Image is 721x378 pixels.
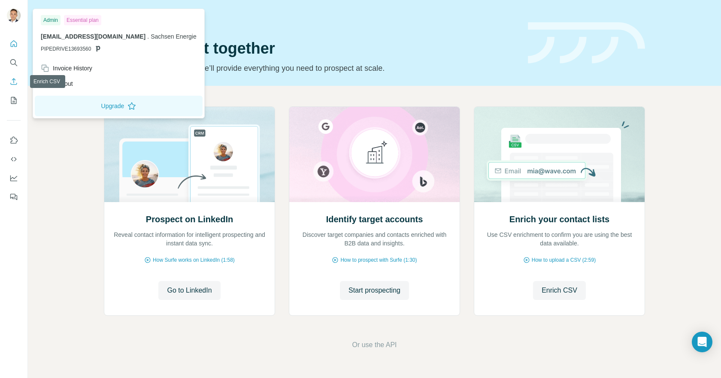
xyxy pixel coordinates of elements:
[7,151,21,167] button: Use Surfe API
[41,45,91,53] span: PIPEDRIVE13693560
[340,281,409,300] button: Start prospecting
[113,230,266,248] p: Reveal contact information for intelligent prospecting and instant data sync.
[167,285,212,296] span: Go to LinkedIn
[41,33,145,40] span: [EMAIL_ADDRESS][DOMAIN_NAME]
[151,33,197,40] span: Sachsen Energie
[289,107,460,202] img: Identify target accounts
[104,62,518,74] p: Pick your starting point and we’ll provide everything you need to prospect at scale.
[158,281,220,300] button: Go to LinkedIn
[7,189,21,205] button: Feedback
[7,74,21,89] button: Enrich CSV
[692,332,712,352] div: Open Intercom Messenger
[483,230,636,248] p: Use CSV enrichment to confirm you are using the best data available.
[340,256,417,264] span: How to prospect with Surfe (1:30)
[7,133,21,148] button: Use Surfe on LinkedIn
[352,340,397,350] button: Or use the API
[474,107,645,202] img: Enrich your contact lists
[41,15,61,25] div: Admin
[104,107,275,202] img: Prospect on LinkedIn
[326,213,423,225] h2: Identify target accounts
[7,36,21,51] button: Quick start
[528,22,645,64] img: banner
[153,256,235,264] span: How Surfe works on LinkedIn (1:58)
[7,9,21,22] img: Avatar
[7,93,21,108] button: My lists
[146,213,233,225] h2: Prospect on LinkedIn
[7,170,21,186] button: Dashboard
[41,64,92,73] div: Invoice History
[64,15,101,25] div: Essential plan
[147,33,149,40] span: .
[41,79,73,88] div: Log out
[298,230,451,248] p: Discover target companies and contacts enriched with B2B data and insights.
[35,96,203,116] button: Upgrade
[7,55,21,70] button: Search
[533,281,586,300] button: Enrich CSV
[348,285,400,296] span: Start prospecting
[104,40,518,57] h1: Let’s prospect together
[104,16,518,24] div: Quick start
[532,256,596,264] span: How to upload a CSV (2:59)
[509,213,609,225] h2: Enrich your contact lists
[542,285,577,296] span: Enrich CSV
